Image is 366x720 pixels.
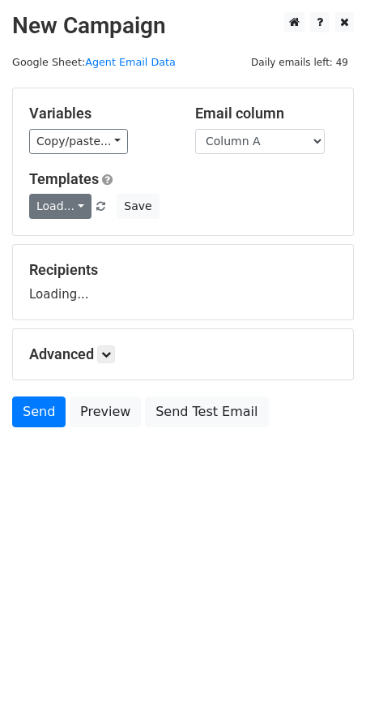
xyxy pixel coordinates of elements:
a: Send [12,396,66,427]
a: Daily emails left: 49 [245,56,354,68]
a: Copy/paste... [29,129,128,154]
h2: New Campaign [12,12,354,40]
h5: Email column [195,105,337,122]
h5: Recipients [29,261,337,279]
button: Save [117,194,159,219]
a: Send Test Email [145,396,268,427]
h5: Variables [29,105,171,122]
small: Google Sheet: [12,56,176,68]
a: Templates [29,170,99,187]
a: Preview [70,396,141,427]
div: Loading... [29,261,337,303]
a: Load... [29,194,91,219]
a: Agent Email Data [85,56,176,68]
h5: Advanced [29,345,337,363]
span: Daily emails left: 49 [245,54,354,71]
